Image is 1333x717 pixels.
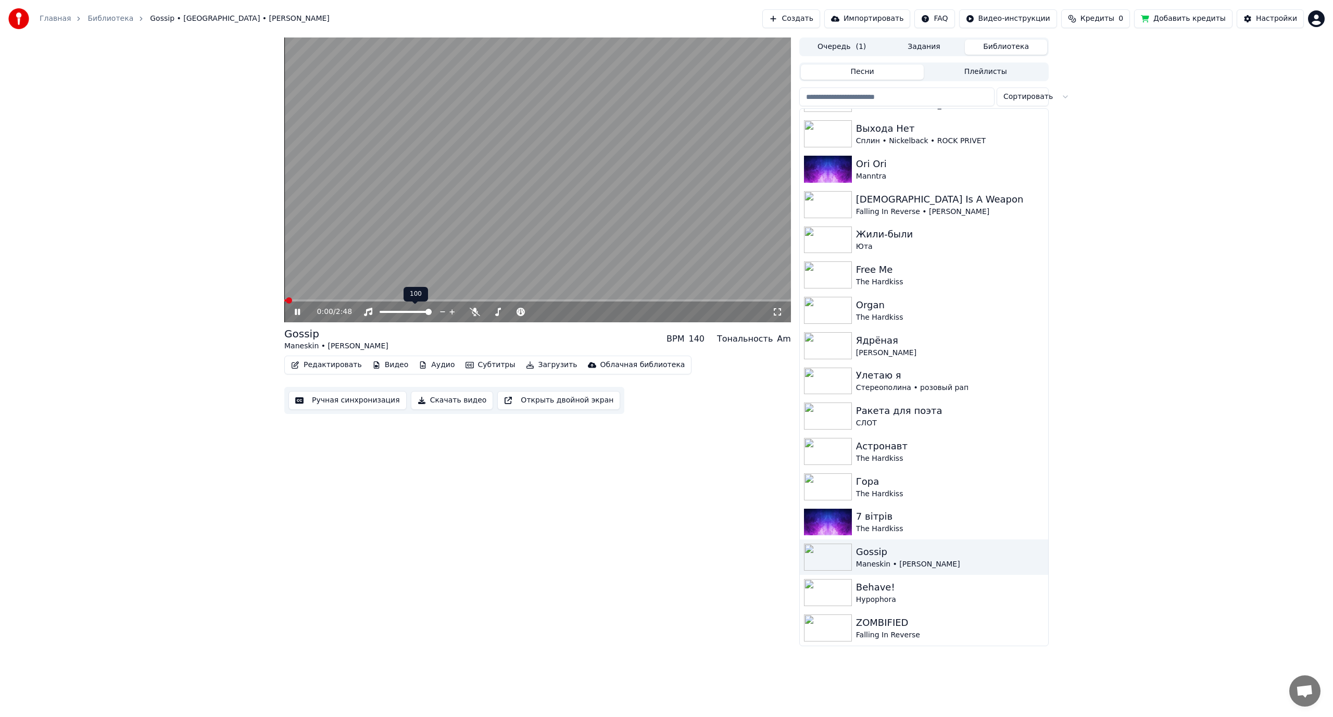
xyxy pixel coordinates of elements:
button: Задания [883,40,965,55]
button: Открыть двойной экран [497,391,620,410]
button: Добавить кредиты [1134,9,1233,28]
div: Free Me [856,262,1044,277]
div: Falling In Reverse • [PERSON_NAME] [856,207,1044,217]
div: Облачная библиотека [600,360,685,370]
div: Тональность [717,333,773,345]
div: Выхода Нет [856,121,1044,136]
div: Астронавт [856,439,1044,454]
button: Редактировать [287,358,366,372]
div: Gossip [284,326,388,341]
nav: breadcrumb [40,14,330,24]
div: Hypophora [856,595,1044,605]
div: Жили-были [856,227,1044,242]
div: Сплин • Nickelback • ROCK PRIVET [856,136,1044,146]
span: Gossip • [GEOGRAPHIC_DATA] • [PERSON_NAME] [150,14,330,24]
div: Стереополина • розовый рап [856,383,1044,393]
span: ( 1 ) [856,42,866,52]
button: Загрузить [522,358,582,372]
div: Настройки [1256,14,1297,24]
span: 2:48 [336,307,352,317]
button: Импортировать [824,9,911,28]
div: The Hardkiss [856,277,1044,287]
button: Видео-инструкции [959,9,1057,28]
button: Библиотека [965,40,1047,55]
button: FAQ [914,9,954,28]
div: Улетаю я [856,368,1044,383]
button: Создать [762,9,820,28]
div: 7 вітрів [856,509,1044,524]
a: Библиотека [87,14,133,24]
button: Настройки [1237,9,1304,28]
button: Видео [368,358,413,372]
button: Плейлисты [924,65,1047,80]
div: Maneskin • [PERSON_NAME] [284,341,388,351]
div: Falling In Reverse [856,630,1044,640]
button: Ручная синхронизация [288,391,407,410]
span: Кредиты [1080,14,1114,24]
div: ZOMBIFIED [856,615,1044,630]
span: 0:00 [317,307,333,317]
button: Субтитры [461,358,520,372]
a: Открытый чат [1289,675,1321,707]
div: The Hardkiss [856,489,1044,499]
div: Ракета для поэта [856,404,1044,418]
div: Manntra [856,171,1044,182]
a: Главная [40,14,71,24]
span: 0 [1118,14,1123,24]
div: Am [777,333,791,345]
div: 100 [404,287,428,301]
div: / [317,307,342,317]
button: Аудио [414,358,459,372]
div: Maneskin • [PERSON_NAME] [856,559,1044,570]
img: youka [8,8,29,29]
div: Ori Ori [856,157,1044,171]
div: The Hardkiss [856,312,1044,323]
span: Сортировать [1003,92,1053,102]
div: Ядрёная [856,333,1044,348]
div: Behave! [856,580,1044,595]
div: The Hardkiss [856,524,1044,534]
div: Gossip [856,545,1044,559]
div: The Hardkiss [856,454,1044,464]
div: 140 [688,333,705,345]
button: Кредиты0 [1061,9,1130,28]
div: Organ [856,298,1044,312]
div: [DEMOGRAPHIC_DATA] Is A Weapon [856,192,1044,207]
div: [PERSON_NAME] [856,348,1044,358]
div: Юта [856,242,1044,252]
button: Очередь [801,40,883,55]
div: Гора [856,474,1044,489]
div: СЛОТ [856,418,1044,429]
button: Песни [801,65,924,80]
div: BPM [666,333,684,345]
button: Скачать видео [411,391,494,410]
